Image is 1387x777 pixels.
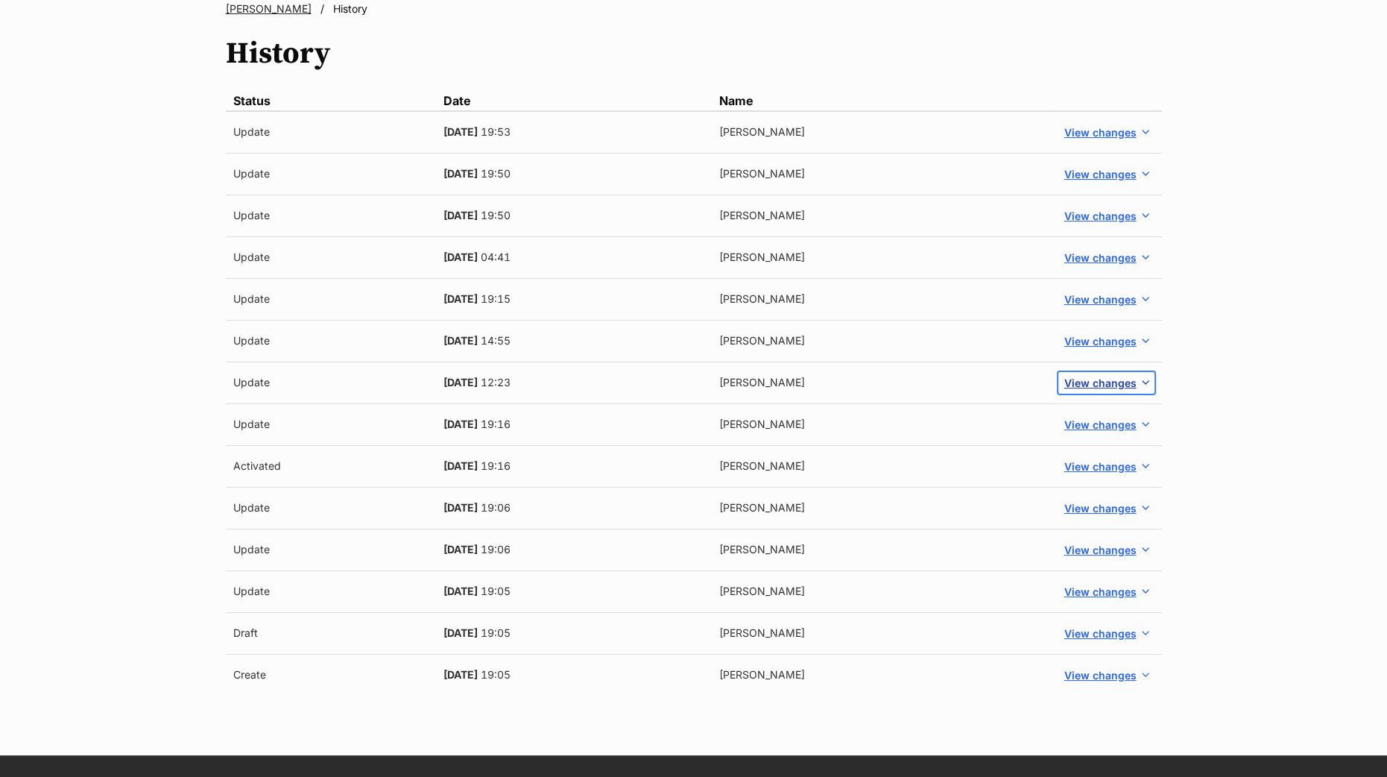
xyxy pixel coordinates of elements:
[1058,289,1154,310] button: View changes
[443,501,478,514] span: [DATE]
[226,278,437,320] td: Update
[443,125,478,138] span: [DATE]
[712,236,1050,278] td: [PERSON_NAME]
[1064,375,1137,391] span: View changes
[1058,664,1154,686] button: View changes
[443,167,478,180] span: [DATE]
[226,91,437,111] td: Status
[226,153,437,195] td: Update
[481,668,511,681] span: 19:05
[481,543,511,556] span: 19:06
[481,292,511,305] span: 19:15
[226,111,437,154] td: Update
[443,376,478,388] span: [DATE]
[443,292,478,305] span: [DATE]
[481,626,511,639] span: 19:05
[1064,250,1137,265] span: View changes
[443,585,478,597] span: [DATE]
[481,125,511,138] span: 19:53
[712,195,1050,236] td: [PERSON_NAME]
[481,501,511,514] span: 19:06
[712,91,1050,111] td: Name
[1064,626,1137,641] span: View changes
[712,111,1050,154] td: [PERSON_NAME]
[712,403,1050,445] td: [PERSON_NAME]
[443,626,478,639] span: [DATE]
[1058,163,1154,185] button: View changes
[481,459,511,472] span: 19:16
[226,195,437,236] td: Update
[443,668,478,681] span: [DATE]
[1064,208,1137,224] span: View changes
[226,445,437,487] td: Activated
[226,529,437,570] td: Update
[1058,330,1154,352] button: View changes
[1058,456,1154,477] button: View changes
[712,654,1050,696] td: [PERSON_NAME]
[712,529,1050,570] td: [PERSON_NAME]
[443,418,478,430] span: [DATE]
[1064,166,1137,182] span: View changes
[712,153,1050,195] td: [PERSON_NAME]
[226,487,437,529] td: Update
[436,91,712,111] td: Date
[1058,497,1154,519] button: View changes
[481,251,511,263] span: 04:41
[1064,500,1137,516] span: View changes
[443,334,478,347] span: [DATE]
[1064,333,1137,349] span: View changes
[320,1,324,16] span: /
[443,459,478,472] span: [DATE]
[712,362,1050,403] td: [PERSON_NAME]
[226,612,437,654] td: Draft
[1058,372,1154,394] button: View changes
[1058,414,1154,435] button: View changes
[712,487,1050,529] td: [PERSON_NAME]
[1064,125,1137,140] span: View changes
[1058,122,1154,143] button: View changes
[443,543,478,556] span: [DATE]
[712,320,1050,362] td: [PERSON_NAME]
[226,1,1162,16] nav: Breadcrumbs
[1064,459,1137,474] span: View changes
[1064,542,1137,558] span: View changes
[1064,292,1137,307] span: View changes
[1058,581,1154,603] button: View changes
[481,376,511,388] span: 12:23
[1058,623,1154,644] button: View changes
[481,418,511,430] span: 19:16
[481,585,511,597] span: 19:05
[226,362,437,403] td: Update
[712,278,1050,320] td: [PERSON_NAME]
[443,251,478,263] span: [DATE]
[333,2,367,15] span: History
[226,2,312,15] a: [PERSON_NAME]
[481,209,511,221] span: 19:50
[226,236,437,278] td: Update
[443,209,478,221] span: [DATE]
[712,612,1050,654] td: [PERSON_NAME]
[1064,417,1137,432] span: View changes
[226,403,437,445] td: Update
[1058,247,1154,268] button: View changes
[226,37,1162,71] h1: History
[226,570,437,612] td: Update
[1058,205,1154,227] button: View changes
[712,570,1050,612] td: [PERSON_NAME]
[481,334,511,347] span: 14:55
[1058,539,1154,561] button: View changes
[226,654,437,696] td: Create
[1064,667,1137,683] span: View changes
[481,167,511,180] span: 19:50
[226,320,437,362] td: Update
[1064,584,1137,600] span: View changes
[712,445,1050,487] td: [PERSON_NAME]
